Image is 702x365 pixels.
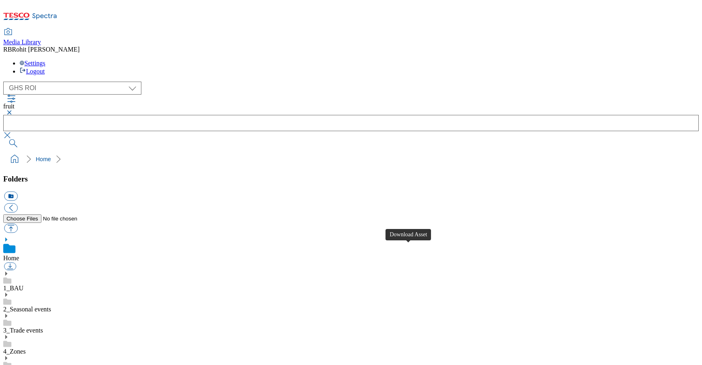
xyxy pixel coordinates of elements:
[3,39,41,45] span: Media Library
[3,29,41,46] a: Media Library
[8,153,21,166] a: home
[3,255,19,261] a: Home
[19,60,45,67] a: Settings
[3,103,15,110] span: fruit
[19,68,45,75] a: Logout
[3,306,51,313] a: 2_Seasonal events
[3,285,24,292] a: 1_BAU
[3,175,699,184] h3: Folders
[3,151,699,167] nav: breadcrumb
[12,46,80,53] span: Rohit [PERSON_NAME]
[36,156,51,162] a: Home
[3,46,12,53] span: RB
[3,327,43,334] a: 3_Trade events
[3,348,26,355] a: 4_Zones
